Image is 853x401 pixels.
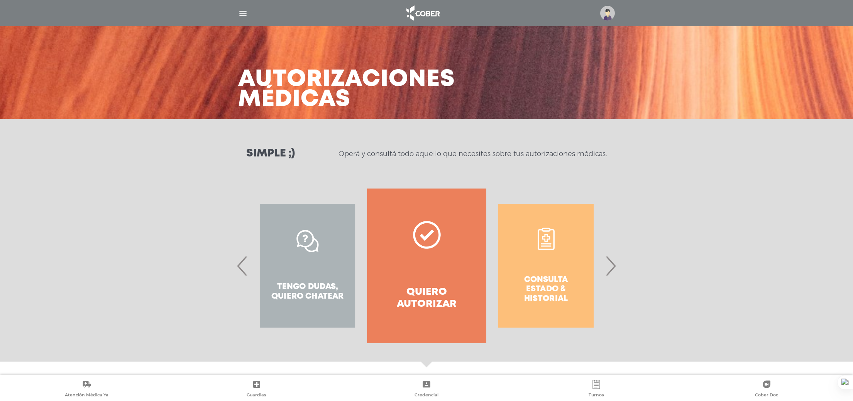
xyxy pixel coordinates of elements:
p: Operá y consultá todo aquello que necesites sobre tus autorizaciones médicas. [338,149,607,158]
span: Credencial [415,392,438,399]
span: Previous [235,245,250,287]
h4: Quiero autorizar [381,286,472,310]
span: Turnos [589,392,604,399]
img: profile-placeholder.svg [600,6,615,20]
a: Cober Doc [682,380,851,399]
span: Next [603,245,618,287]
span: Atención Médica Ya [65,392,108,399]
span: Cober Doc [755,392,778,399]
h3: Autorizaciones médicas [238,70,455,110]
span: Guardias [247,392,266,399]
h3: Simple ;) [246,148,295,159]
a: Atención Médica Ya [2,380,171,399]
a: Guardias [171,380,341,399]
a: Turnos [511,380,681,399]
a: Credencial [342,380,511,399]
a: Quiero autorizar [367,189,486,343]
img: Cober_menu-lines-white.svg [238,8,248,18]
img: logo_cober_home-white.png [402,4,443,22]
